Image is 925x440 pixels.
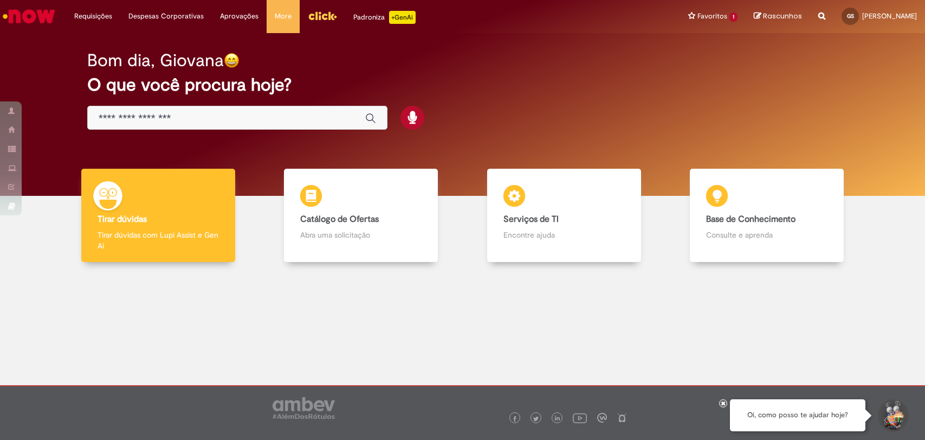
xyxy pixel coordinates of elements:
[730,399,865,431] div: Oi, como posso te ajudar hoje?
[533,416,539,422] img: logo_footer_twitter.png
[754,11,802,22] a: Rascunhos
[260,169,462,263] a: Catálogo de Ofertas Abra uma solicitação
[224,53,240,68] img: happy-face.png
[57,169,260,263] a: Tirar dúvidas Tirar dúvidas com Lupi Assist e Gen Ai
[597,413,607,423] img: logo_footer_workplace.png
[74,11,112,22] span: Requisições
[389,11,416,24] p: +GenAi
[573,411,587,425] img: logo_footer_youtube.png
[87,51,224,70] h2: Bom dia, Giovana
[220,11,258,22] span: Aprovações
[706,214,795,225] b: Base de Conhecimento
[697,11,727,22] span: Favoritos
[617,413,627,423] img: logo_footer_naosei.png
[275,11,292,22] span: More
[300,214,379,225] b: Catálogo de Ofertas
[847,12,854,20] span: GS
[308,8,337,24] img: click_logo_yellow_360x200.png
[862,11,917,21] span: [PERSON_NAME]
[706,229,827,240] p: Consulte e aprenda
[729,12,738,22] span: 1
[503,214,559,225] b: Serviços de TI
[503,229,625,240] p: Encontre ajuda
[512,416,518,422] img: logo_footer_facebook.png
[665,169,868,263] a: Base de Conhecimento Consulte e aprenda
[353,11,416,24] div: Padroniza
[87,75,838,94] h2: O que você procura hoje?
[98,214,147,225] b: Tirar dúvidas
[876,399,909,432] button: Iniciar Conversa de Suporte
[555,416,560,422] img: logo_footer_linkedin.png
[1,5,57,27] img: ServiceNow
[763,11,802,21] span: Rascunhos
[273,397,335,419] img: logo_footer_ambev_rotulo_gray.png
[463,169,665,263] a: Serviços de TI Encontre ajuda
[128,11,204,22] span: Despesas Corporativas
[98,229,219,251] p: Tirar dúvidas com Lupi Assist e Gen Ai
[300,229,422,240] p: Abra uma solicitação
